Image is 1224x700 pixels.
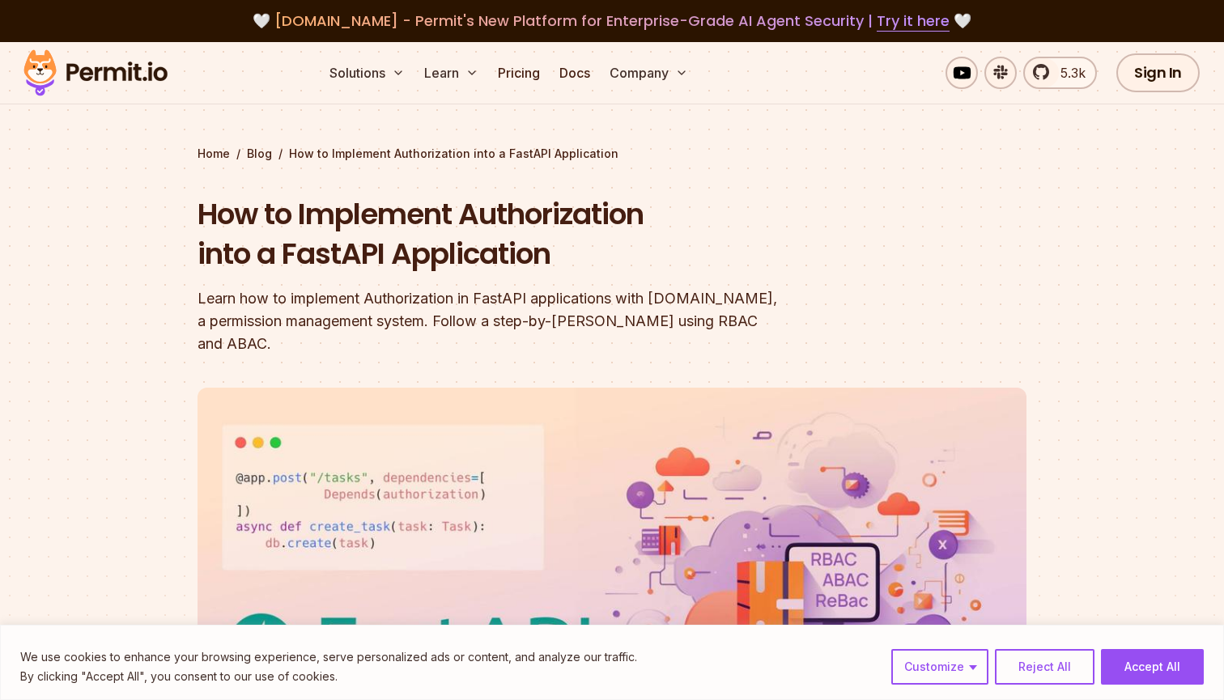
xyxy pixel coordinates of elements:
[198,146,1026,162] div: / /
[491,57,546,89] a: Pricing
[16,45,175,100] img: Permit logo
[603,57,695,89] button: Company
[553,57,597,89] a: Docs
[20,647,637,667] p: We use cookies to enhance your browsing experience, serve personalized ads or content, and analyz...
[39,10,1185,32] div: 🤍 🤍
[247,146,272,162] a: Blog
[1101,649,1204,685] button: Accept All
[1051,63,1086,83] span: 5.3k
[198,146,230,162] a: Home
[891,649,988,685] button: Customize
[1116,53,1200,92] a: Sign In
[20,667,637,686] p: By clicking "Accept All", you consent to our use of cookies.
[198,287,819,355] div: Learn how to implement Authorization in FastAPI applications with [DOMAIN_NAME], a permission man...
[323,57,411,89] button: Solutions
[1023,57,1097,89] a: 5.3k
[198,194,819,274] h1: How to Implement Authorization into a FastAPI Application
[995,649,1094,685] button: Reject All
[274,11,950,31] span: [DOMAIN_NAME] - Permit's New Platform for Enterprise-Grade AI Agent Security |
[877,11,950,32] a: Try it here
[418,57,485,89] button: Learn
